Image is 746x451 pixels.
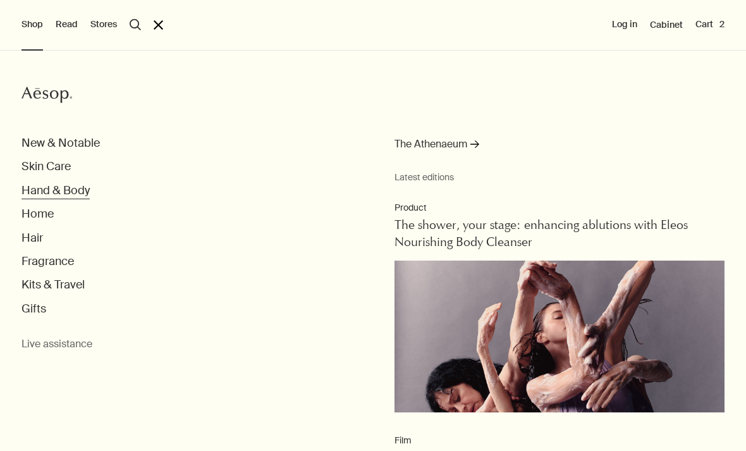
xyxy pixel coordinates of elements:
span: The shower, your stage: enhancing ablutions with Eleos Nourishing Body Cleanser [394,219,688,249]
button: Close the Menu [154,20,163,30]
button: Stores [90,18,117,31]
button: Kits & Travel [21,278,85,292]
span: The Athenaeum [394,136,467,152]
svg: Aesop [21,85,72,104]
button: Fragrance [21,254,74,269]
button: Hand & Body [21,183,90,198]
button: Home [21,207,54,221]
p: Film [394,435,719,447]
small: Latest editions [394,171,725,183]
button: Live assistance [21,338,92,351]
button: Open search [130,19,141,30]
a: ProductThe shower, your stage: enhancing ablutions with Eleos Nourishing Body CleanserDancers wea... [394,202,725,416]
button: Gifts [21,302,46,316]
button: Skin Care [21,159,71,174]
button: Read [56,18,78,31]
a: The Athenaeum [394,136,479,159]
a: Cabinet [650,19,683,30]
p: Product [394,202,725,214]
button: New & Notable [21,136,100,151]
button: Cart2 [695,18,725,31]
a: Aesop [18,82,75,111]
button: Log in [612,18,637,31]
button: Shop [21,18,43,31]
button: Hair [21,231,43,245]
